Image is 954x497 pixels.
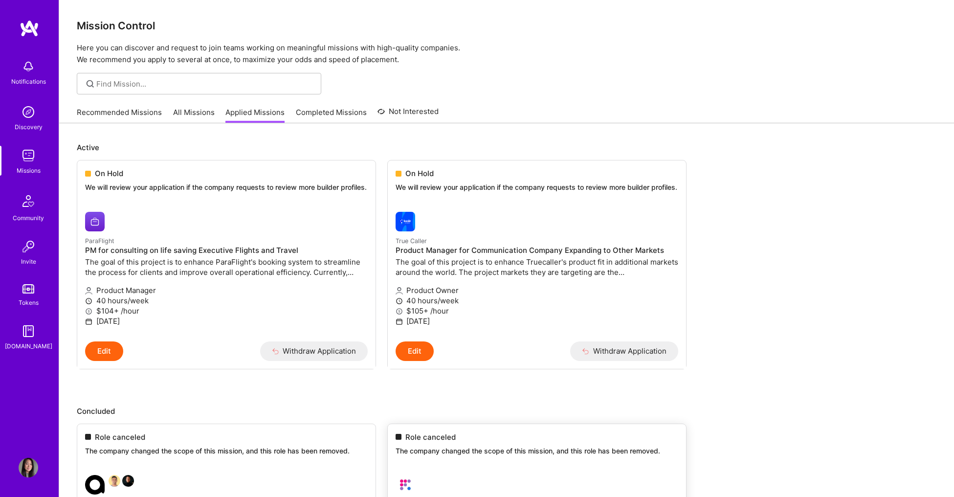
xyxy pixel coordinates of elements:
[396,212,415,231] img: True Caller company logo
[77,42,936,66] p: Here you can discover and request to join teams working on meaningful missions with high-quality ...
[85,295,368,306] p: 40 hours/week
[77,406,936,416] p: Concluded
[85,287,92,294] i: icon Applicant
[17,189,40,213] img: Community
[405,432,456,442] span: Role canceled
[95,168,123,179] span: On Hold
[19,102,38,122] img: discovery
[77,142,936,153] p: Active
[77,107,162,123] a: Recommended Missions
[85,446,368,456] p: The company changed the scope of this mission, and this role has been removed.
[396,475,415,495] img: evinced company logo
[21,256,36,267] div: Invite
[96,79,314,89] input: Find Mission...
[11,76,46,87] div: Notifications
[19,458,38,477] img: User Avatar
[85,306,368,316] p: $104+ /hour
[19,237,38,256] img: Invite
[396,257,678,277] p: The goal of this project is to enhance Truecaller's product fit in additional markets around the ...
[20,20,39,37] img: logo
[109,475,120,487] img: Souvik Basu
[85,308,92,315] i: icon MoneyGray
[85,316,368,326] p: [DATE]
[396,308,403,315] i: icon MoneyGray
[19,146,38,165] img: teamwork
[396,446,678,456] p: The company changed the scope of this mission, and this role has been removed.
[95,432,145,442] span: Role canceled
[16,458,41,477] a: User Avatar
[122,475,134,487] img: James Touhey
[19,321,38,341] img: guide book
[225,107,285,123] a: Applied Missions
[15,122,43,132] div: Discovery
[396,306,678,316] p: $105+ /hour
[77,204,376,341] a: ParaFlight company logoParaFlightPM for consulting on life saving Executive Flights and TravelThe...
[405,168,434,179] span: On Hold
[17,165,41,176] div: Missions
[85,212,105,231] img: ParaFlight company logo
[396,295,678,306] p: 40 hours/week
[396,316,678,326] p: [DATE]
[19,57,38,76] img: bell
[85,78,96,90] i: icon SearchGrey
[396,287,403,294] i: icon Applicant
[396,182,678,192] p: We will review your application if the company requests to review more builder profiles.
[85,318,92,325] i: icon Calendar
[85,237,114,245] small: ParaFlight
[388,204,686,341] a: True Caller company logoTrue CallerProduct Manager for Communication Company Expanding to Other M...
[296,107,367,123] a: Completed Missions
[85,297,92,305] i: icon Clock
[85,257,368,277] p: The goal of this project is to enhance ParaFlight's booking system to streamline the process for ...
[13,213,44,223] div: Community
[396,246,678,255] h4: Product Manager for Communication Company Expanding to Other Markets
[377,106,439,123] a: Not Interested
[85,182,368,192] p: We will review your application if the company requests to review more builder profiles.
[260,341,368,361] button: Withdraw Application
[396,318,403,325] i: icon Calendar
[173,107,215,123] a: All Missions
[85,475,105,495] img: AnyTeam company logo
[22,284,34,294] img: tokens
[77,20,936,32] h3: Mission Control
[570,341,678,361] button: Withdraw Application
[396,285,678,295] p: Product Owner
[5,341,52,351] div: [DOMAIN_NAME]
[396,297,403,305] i: icon Clock
[85,341,123,361] button: Edit
[85,285,368,295] p: Product Manager
[396,341,434,361] button: Edit
[19,297,39,308] div: Tokens
[396,237,427,245] small: True Caller
[85,246,368,255] h4: PM for consulting on life saving Executive Flights and Travel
